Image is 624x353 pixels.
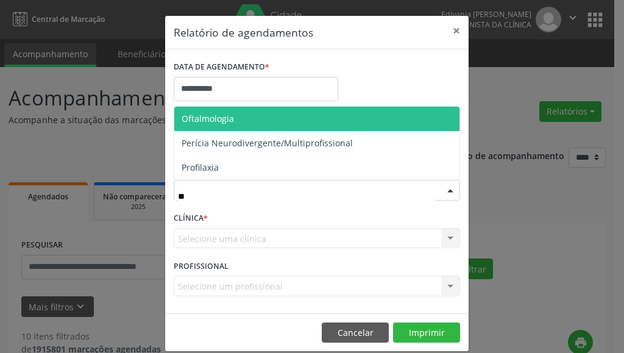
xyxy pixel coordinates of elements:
[174,209,208,228] label: CLÍNICA
[182,162,219,173] span: Profilaxia
[393,323,460,343] button: Imprimir
[182,137,353,149] span: Perícia Neurodivergente/Multiprofissional
[174,257,229,276] label: PROFISSIONAL
[322,323,389,343] button: Cancelar
[174,24,313,40] h5: Relatório de agendamentos
[444,16,469,46] button: Close
[174,58,269,77] label: DATA DE AGENDAMENTO
[182,113,234,124] span: Oftalmologia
